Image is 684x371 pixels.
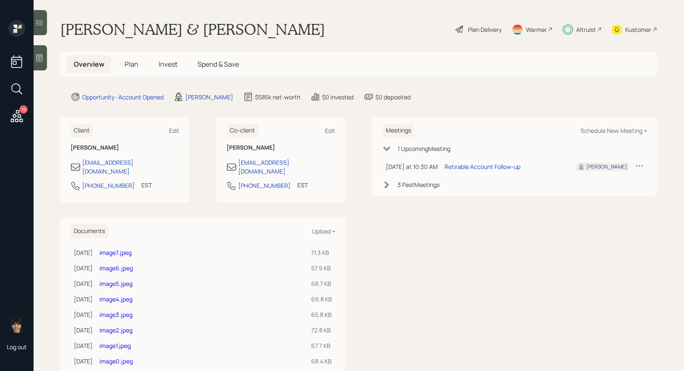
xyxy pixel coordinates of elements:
div: EST [297,181,308,189]
div: 72.8 KB [311,326,332,335]
div: [DATE] [74,310,93,319]
a: image5.jpeg [99,280,133,288]
div: 68.4 KB [311,357,332,366]
div: [DATE] [74,357,93,366]
div: 65.8 KB [311,310,332,319]
div: Edit [169,127,179,135]
div: [PERSON_NAME] [185,93,233,101]
div: 19 [19,105,28,114]
div: [DATE] [74,248,93,257]
a: image6.jpeg [99,264,133,272]
div: 71.3 KB [311,248,332,257]
h6: Meetings [382,124,414,138]
div: 69.8 KB [311,295,332,304]
div: [DATE] [74,264,93,272]
div: Edit [325,127,335,135]
div: 68.7 KB [311,279,332,288]
h6: [PERSON_NAME] [226,144,335,151]
h6: [PERSON_NAME] [70,144,179,151]
a: image0.jpeg [99,357,133,365]
div: [DATE] [74,341,93,350]
h1: [PERSON_NAME] & [PERSON_NAME] [60,20,325,39]
span: Spend & Save [198,60,239,69]
div: [PHONE_NUMBER] [238,181,291,190]
div: Schedule New Meeting + [580,127,647,135]
span: Overview [74,60,104,69]
div: $0 invested [322,93,354,101]
div: Kustomer [625,25,651,34]
div: Upload + [312,227,335,235]
h6: Co-client [226,124,258,138]
div: [PERSON_NAME] [586,163,627,171]
div: Altruist [576,25,596,34]
h6: Client [70,124,93,138]
img: treva-nostdahl-headshot.png [8,316,25,333]
div: Retirable Account Follow-up [445,162,520,171]
div: [EMAIL_ADDRESS][DOMAIN_NAME] [238,158,335,176]
h6: Documents [70,224,108,238]
div: 67.7 KB [311,341,332,350]
span: Invest [159,60,177,69]
div: Log out [7,343,27,351]
div: 3 Past Meeting s [398,180,440,189]
div: Opportunity · Account Opened [82,93,164,101]
div: [DATE] [74,295,93,304]
div: 57.9 KB [311,264,332,272]
a: image7.jpeg [99,249,132,257]
div: EST [141,181,152,189]
div: [PHONE_NUMBER] [82,181,135,190]
div: Warmer [526,25,547,34]
div: $0 deposited [375,93,411,101]
a: image4.jpeg [99,295,133,303]
div: [DATE] [74,326,93,335]
a: image1.jpeg [99,342,131,350]
div: [DATE] at 10:30 AM [386,162,438,171]
div: Plan Delivery [468,25,502,34]
a: image3.jpeg [99,311,133,319]
span: Plan [125,60,138,69]
a: image2.jpeg [99,326,133,334]
div: [DATE] [74,279,93,288]
div: [EMAIL_ADDRESS][DOMAIN_NAME] [82,158,179,176]
div: 1 Upcoming Meeting [398,144,450,153]
div: $585k net-worth [255,93,300,101]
